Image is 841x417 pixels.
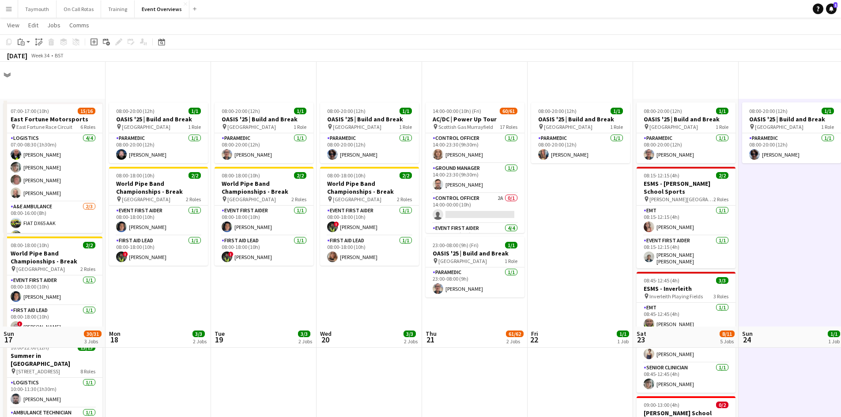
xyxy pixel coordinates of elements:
span: [GEOGRAPHIC_DATA] [649,124,698,130]
span: 1/1 [400,108,412,114]
span: 08:00-20:00 (12h) [749,108,788,114]
span: 1/1 [294,108,306,114]
span: 08:15-12:15 (4h) [644,172,679,179]
span: 14:00-00:00 (10h) (Fri) [433,108,481,114]
div: BST [55,52,64,59]
span: 1 Role [399,124,412,130]
app-job-card: 14:00-00:00 (10h) (Fri)60/61AC/DC | Power Up Tour Scottish Gas Murrayfield17 RolesControl Officer... [426,102,524,233]
span: 8/11 [720,331,735,337]
span: 1/1 [611,108,623,114]
span: Fri [531,330,538,338]
app-job-card: 08:00-20:00 (12h)1/1OASIS '25 | Build and Break [GEOGRAPHIC_DATA]1 RoleParamedic1/108:00-20:00 (1... [742,102,841,163]
span: Thu [426,330,437,338]
span: 3/3 [298,331,310,337]
app-card-role: Ground Manager1/114:00-23:30 (9h30m)[PERSON_NAME] [426,163,524,193]
h3: AC/DC | Power Up Tour [426,115,524,123]
span: Edit [28,21,38,29]
app-job-card: 08:00-20:00 (12h)1/1OASIS '25 | Build and Break [GEOGRAPHIC_DATA]1 RoleParamedic1/108:00-20:00 (1... [109,102,208,163]
span: 08:00-20:00 (12h) [327,108,366,114]
app-job-card: 07:00-17:00 (10h)15/16East Fortune Motorsports East Fortune Race Circuit6 RolesLogistics4/407:00-... [4,102,102,233]
span: ! [123,252,128,257]
app-job-card: 08:00-20:00 (12h)1/1OASIS '25 | Build and Break [GEOGRAPHIC_DATA]1 RoleParamedic1/108:00-20:00 (1... [531,102,630,163]
app-job-card: 23:00-08:00 (9h) (Fri)1/1OASIS '25 | Build and Break [GEOGRAPHIC_DATA]1 RoleParamedic1/123:00-08:... [426,237,524,297]
button: Training [101,0,135,18]
span: 3/3 [404,331,416,337]
app-card-role: Paramedic1/123:00-08:00 (9h)[PERSON_NAME] [426,267,524,297]
span: 19 [213,334,225,345]
app-job-card: 08:00-20:00 (12h)1/1OASIS '25 | Build and Break [GEOGRAPHIC_DATA]1 RoleParamedic1/108:00-20:00 (1... [215,102,313,163]
span: 22 [530,334,538,345]
span: 07:00-17:00 (10h) [11,108,49,114]
app-card-role: Logistics4/407:00-08:30 (1h30m)[PERSON_NAME][PERSON_NAME][PERSON_NAME][PERSON_NAME] [4,133,102,202]
span: East Fortune Race Circuit [16,124,72,130]
span: 1 [833,2,837,8]
div: 2 Jobs [404,338,418,345]
span: [GEOGRAPHIC_DATA] [333,196,381,203]
span: 1 Role [716,124,728,130]
span: 8 Roles [80,368,95,375]
app-card-role: First Aid Lead1/108:00-18:00 (10h)[PERSON_NAME] [320,236,419,266]
span: Jobs [47,21,60,29]
a: 1 [826,4,837,14]
span: Comms [69,21,89,29]
span: [GEOGRAPHIC_DATA] [544,124,592,130]
h3: OASIS '25 | Build and Break [426,249,524,257]
span: 2/2 [189,172,201,179]
app-card-role: EMT1/108:15-12:15 (4h)[PERSON_NAME] [637,206,735,236]
app-card-role: Event First Aider1/108:00-18:00 (10h)[PERSON_NAME] [215,206,313,236]
app-card-role: First Aid Lead1/108:00-18:00 (10h)![PERSON_NAME] [215,236,313,266]
h3: Summer in [GEOGRAPHIC_DATA] [4,352,102,368]
span: 2/2 [294,172,306,179]
h3: East Fortune Motorsports [4,115,102,123]
span: 08:00-18:00 (10h) [116,172,155,179]
app-job-card: 08:15-12:15 (4h)2/2ESMS - [PERSON_NAME] School Sports [PERSON_NAME][GEOGRAPHIC_DATA]2 RolesEMT1/1... [637,167,735,268]
span: [GEOGRAPHIC_DATA] [227,124,276,130]
span: 20 [319,334,332,345]
div: 1 Job [617,338,629,345]
div: 2 Jobs [298,338,312,345]
span: ! [334,222,339,227]
span: 18 [108,334,121,345]
span: 08:00-20:00 (12h) [538,108,577,114]
span: 1 Role [188,124,201,130]
app-job-card: 08:00-18:00 (10h)2/2World Pipe Band Championships - Break [GEOGRAPHIC_DATA]2 RolesEvent First Aid... [4,237,102,335]
span: ! [228,252,234,257]
h3: World Pipe Band Championships - Break [109,180,208,195]
h3: World Pipe Band Championships - Break [215,180,313,195]
app-card-role: Event First Aider1/108:00-18:00 (10h)[PERSON_NAME] [4,275,102,305]
app-card-role: Event First Aider4/414:00-00:00 (10h) [426,223,524,292]
span: Mon [109,330,121,338]
span: 09:00-13:00 (4h) [644,402,679,408]
span: 3/3 [192,331,205,337]
div: 2 Jobs [506,338,523,345]
span: 1/1 [189,108,201,114]
span: Tue [215,330,225,338]
div: 3 Jobs [84,338,101,345]
span: 2/2 [716,172,728,179]
app-card-role: Paramedic1/108:00-20:00 (12h)[PERSON_NAME] [637,133,735,163]
button: Taymouth [18,0,57,18]
span: [STREET_ADDRESS] [16,368,60,375]
app-job-card: 08:00-18:00 (10h)2/2World Pipe Band Championships - Break [GEOGRAPHIC_DATA]2 RolesEvent First Aid... [109,167,208,266]
span: Inverleith Playing Fields [649,293,703,300]
span: 6 Roles [80,124,95,130]
h3: OASIS '25 | Build and Break [320,115,419,123]
div: 08:00-20:00 (12h)1/1OASIS '25 | Build and Break [GEOGRAPHIC_DATA]1 RoleParamedic1/108:00-20:00 (1... [637,102,735,163]
span: 1 Role [821,124,834,130]
button: On Call Rotas [57,0,101,18]
span: [GEOGRAPHIC_DATA] [122,196,170,203]
span: 2/2 [83,242,95,248]
app-job-card: 08:45-12:45 (4h)3/3ESMS - Inverleith Inverleith Playing Fields3 RolesEMT1/108:45-12:45 (4h)[PERSO... [637,272,735,393]
app-card-role: Event First Aider1/108:45-12:45 (4h)[PERSON_NAME] [637,333,735,363]
span: Scottish Gas Murrayfield [438,124,493,130]
span: 1/1 [505,242,517,248]
div: 08:00-18:00 (10h)2/2World Pipe Band Championships - Break [GEOGRAPHIC_DATA]2 RolesEvent First Aid... [320,167,419,266]
span: [GEOGRAPHIC_DATA] [16,266,65,272]
span: 30/31 [84,331,102,337]
app-card-role: Paramedic1/108:00-20:00 (12h)[PERSON_NAME] [320,133,419,163]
